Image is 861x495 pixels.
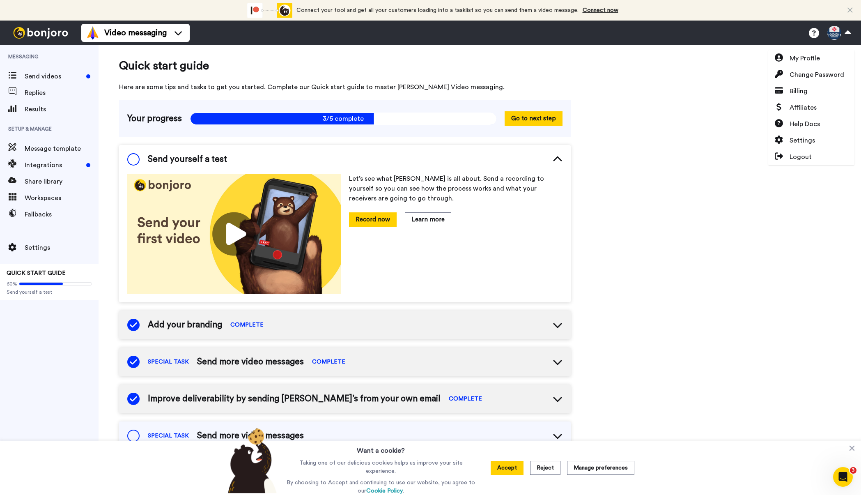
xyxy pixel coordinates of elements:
img: vm-color.svg [86,26,99,39]
span: Replies [25,88,99,98]
a: Billing [768,83,854,99]
span: QUICK START GUIDE [7,270,66,276]
span: SPECIAL TASK [148,358,189,366]
button: Go to next step [505,111,563,126]
span: Settings [790,136,815,145]
a: Cookie Policy [366,488,403,494]
span: Workspaces [25,193,99,203]
span: Billing [790,86,808,96]
img: bear-with-cookie.png [220,428,281,493]
span: Message template [25,144,99,154]
button: Accept [491,461,523,475]
span: Affiliates [790,103,817,113]
p: Taking one of our delicious cookies helps us improve your site experience. [285,459,477,475]
span: Change Password [790,70,844,80]
div: animation [247,3,292,18]
span: 60% [7,281,17,287]
span: COMPLETE [230,321,264,329]
span: Add your branding [148,319,222,331]
iframe: Intercom live chat [833,467,853,487]
span: Integrations [25,160,83,170]
span: COMPLETE [312,358,345,366]
button: Record now [349,212,397,227]
img: 178eb3909c0dc23ce44563bdb6dc2c11.jpg [127,174,341,294]
button: Reject [530,461,560,475]
span: Logout [790,152,812,162]
a: Help Docs [768,116,854,132]
span: My Profile [790,53,820,63]
span: Results [25,104,99,114]
a: Connect now [583,7,618,13]
span: Connect your tool and get all your customers loading into a tasklist so you can send them a video... [296,7,579,13]
img: bj-logo-header-white.svg [10,27,71,39]
span: Improve deliverability by sending [PERSON_NAME]’s from your own email [148,393,441,405]
span: Video messaging [104,27,167,39]
button: Manage preferences [567,461,634,475]
span: Fallbacks [25,210,99,219]
span: Help Docs [790,119,820,129]
span: Share library [25,177,99,186]
span: 3 [850,467,856,474]
span: Your progress [127,113,182,125]
span: 3/5 complete [190,113,496,125]
a: Change Password [768,67,854,83]
span: Here are some tips and tasks to get you started. Complete our Quick start guide to master [PERSON... [119,82,571,92]
span: Send yourself a test [7,289,92,295]
span: Send more video messages [197,356,304,368]
h3: Want a cookie? [357,441,405,456]
p: By choosing to Accept and continuing to use our website, you agree to our . [285,479,477,495]
a: My Profile [768,50,854,67]
a: Affiliates [768,99,854,116]
span: COMPLETE [449,395,482,403]
span: Send videos [25,71,83,81]
span: Quick start guide [119,58,571,74]
a: Logout [768,149,854,165]
a: Settings [768,132,854,149]
span: SPECIAL TASK [148,432,189,440]
span: Settings [25,243,99,253]
span: Send yourself a test [148,153,227,166]
button: Learn more [405,212,451,227]
p: Let’s see what [PERSON_NAME] is all about. Send a recording to yourself so you can see how the pr... [349,174,563,203]
span: Send more video messages [197,430,304,442]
